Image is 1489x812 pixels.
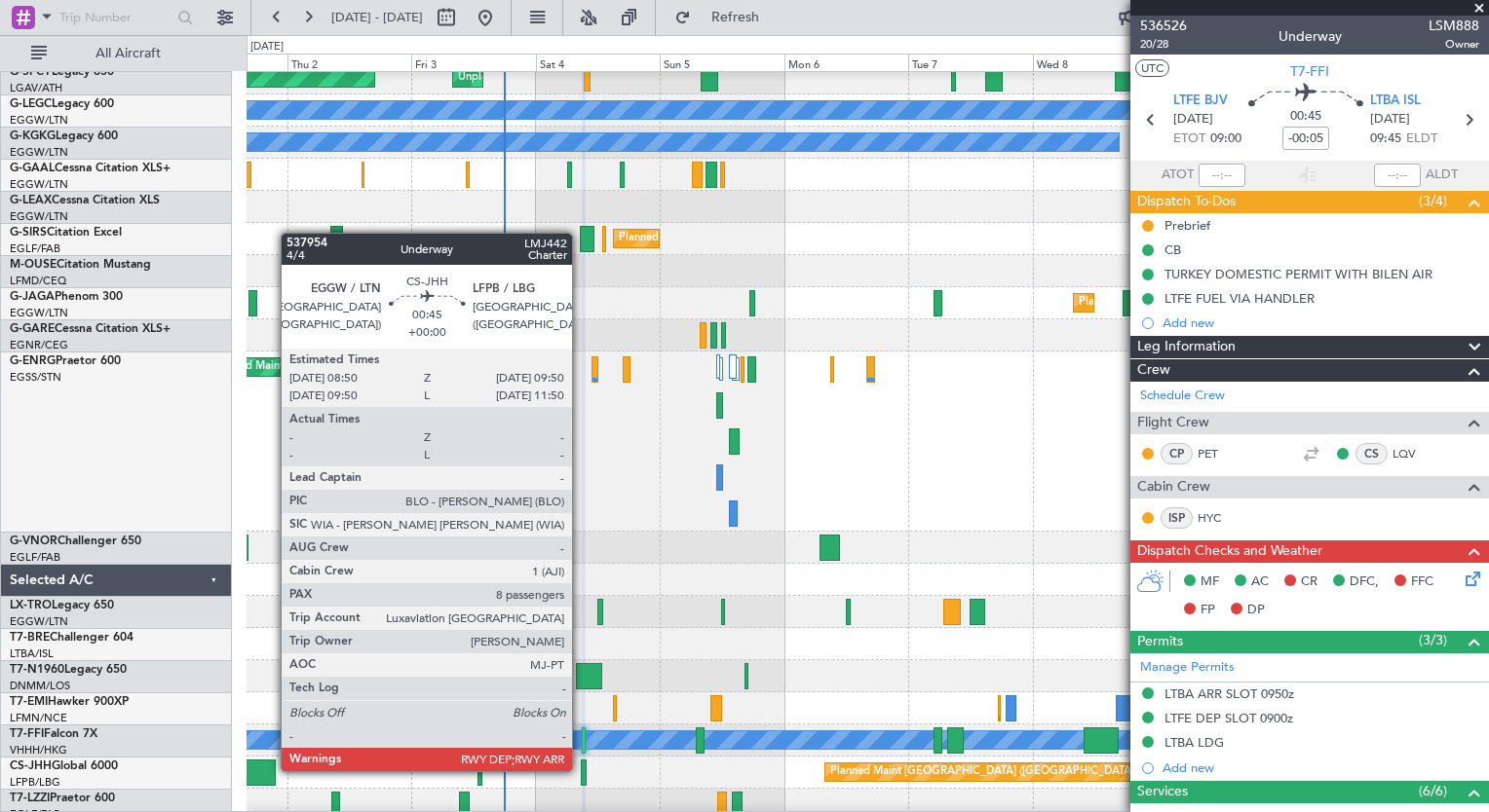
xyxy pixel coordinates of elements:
[1161,507,1193,529] div: ISP
[1137,631,1183,653] span: Permits
[1162,166,1194,185] span: ATOT
[10,195,52,206] span: G-LEAX
[10,323,171,335] a: G-GARECessna Citation XLS+
[10,711,67,725] a: LFMN/NCE
[1210,129,1241,149] span: 09:00
[10,550,60,565] a: EGLF/FAB
[1173,129,1205,149] span: ETOT
[10,177,68,192] a: EGGW/LTN
[1198,445,1241,462] a: PET
[10,760,52,772] span: CS-JHH
[10,600,52,611] span: LX-TRO
[10,632,50,644] span: T7-BRE
[1033,54,1157,71] div: Wed 8
[10,370,61,385] a: EGSS/STN
[10,163,171,174] a: G-GAALCessna Citation XLS+
[10,535,57,547] span: G-VNOR
[1290,107,1321,127] span: 00:45
[10,66,52,78] span: G-SPCY
[10,209,68,224] a: EGGW/LTN
[1198,509,1241,527] a: HYC
[10,632,134,644] a: T7-BREChallenger 604
[1140,387,1225,406] a: Schedule Crew
[1279,26,1342,47] div: Underway
[1135,59,1169,77] button: UTC
[1173,92,1228,111] span: LTFE BJV
[10,355,121,367] a: G-ENRGPraetor 600
[51,47,206,60] span: All Aircraft
[10,793,50,804] span: T7-LZZI
[830,757,1137,787] div: Planned Maint [GEOGRAPHIC_DATA] ([GEOGRAPHIC_DATA])
[1301,572,1317,592] span: CR
[10,775,60,790] a: LFPB/LBG
[1370,110,1410,129] span: [DATE]
[10,696,129,708] a: T7-EMIHawker 900XP
[1251,572,1269,592] span: AC
[1350,572,1379,592] span: DFC,
[1164,734,1224,751] div: LTBA LDG
[10,113,68,128] a: EGGW/LTN
[1137,540,1322,563] span: Dispatch Checks and Weather
[10,646,54,661] a: LTBA/ISL
[10,145,68,160] a: EGGW/LTN
[1161,443,1193,464] div: CP
[908,54,1032,71] div: Tue 7
[1419,630,1447,650] span: (3/3)
[1355,443,1388,464] div: CS
[10,81,62,95] a: LGAV/ATH
[10,679,70,693] a: DNMM/LOS
[10,291,55,303] span: G-JAGA
[1164,290,1315,307] div: LTFE FUEL VIA HANDLER
[10,338,68,352] a: EGNR/CEG
[411,54,535,71] div: Fri 3
[10,66,114,78] a: G-SPCYLegacy 650
[1140,16,1187,36] span: 536526
[1137,359,1170,382] span: Crew
[10,664,127,676] a: T7-N1960Legacy 650
[10,163,55,174] span: G-GAAL
[10,664,64,676] span: T7-N1960
[10,259,151,271] a: M-OUSECitation Mustang
[1137,412,1209,434] span: Flight Crew
[10,760,118,772] a: CS-JHHGlobal 6000
[1201,601,1215,620] span: FP
[10,241,60,256] a: EGLF/FAB
[10,600,114,611] a: LX-TROLegacy 650
[10,274,66,288] a: LFMD/CEQ
[1140,658,1235,678] a: Manage Permits
[1163,759,1479,776] div: Add new
[10,227,122,239] a: G-SIRSCitation Excel
[1163,314,1479,331] div: Add new
[10,306,68,320] a: EGGW/LTN
[10,696,48,708] span: T7-EMI
[1426,166,1458,185] span: ALDT
[1199,164,1245,187] input: --:--
[784,54,908,71] div: Mon 6
[536,54,660,71] div: Sat 4
[1164,685,1294,702] div: LTBA ARR SLOT 0950z
[1201,572,1219,592] span: MF
[1137,336,1236,358] span: Leg Information
[1137,781,1188,803] span: Services
[10,793,115,804] a: T7-LZZIPraetor 600
[1419,781,1447,801] span: (6/6)
[10,227,47,239] span: G-SIRS
[1137,191,1236,213] span: Dispatch To-Dos
[1411,572,1433,592] span: FFC
[1370,92,1421,111] span: LTBA ISL
[1406,129,1437,149] span: ELDT
[1247,601,1265,620] span: DP
[10,355,56,367] span: G-ENRG
[1173,110,1213,129] span: [DATE]
[695,11,777,24] span: Refresh
[1429,36,1479,53] span: Owner
[619,224,926,253] div: Planned Maint [GEOGRAPHIC_DATA] ([GEOGRAPHIC_DATA])
[331,9,423,26] span: [DATE] - [DATE]
[10,98,114,110] a: G-LEGCLegacy 600
[21,38,211,69] button: All Aircraft
[10,130,56,142] span: G-KGKG
[1140,36,1187,53] span: 20/28
[1370,129,1401,149] span: 09:45
[10,130,118,142] a: G-KGKGLegacy 600
[1164,217,1210,234] div: Prebrief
